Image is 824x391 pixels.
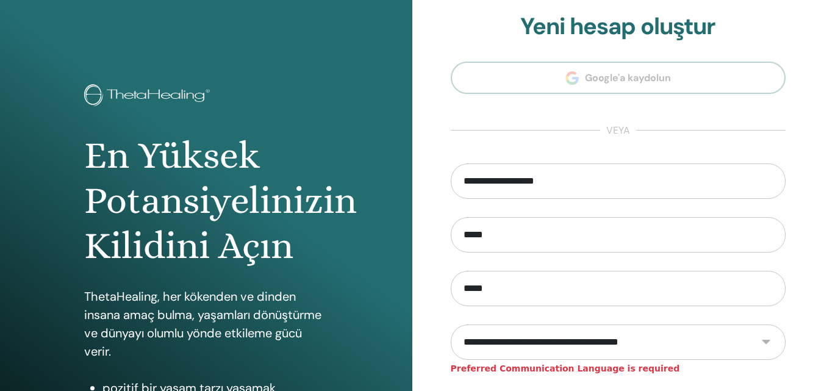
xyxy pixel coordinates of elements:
[451,364,680,373] strong: Preferred Communication Language is required
[451,13,786,41] h2: Yeni hesap oluştur
[600,123,636,138] span: veya
[84,133,328,269] h1: En Yüksek Potansiyelinizin Kilidini Açın
[84,287,328,361] p: ThetaHealing, her kökenden ve dinden insana amaç bulma, yaşamları dönüştürme ve dünyayı olumlu yö...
